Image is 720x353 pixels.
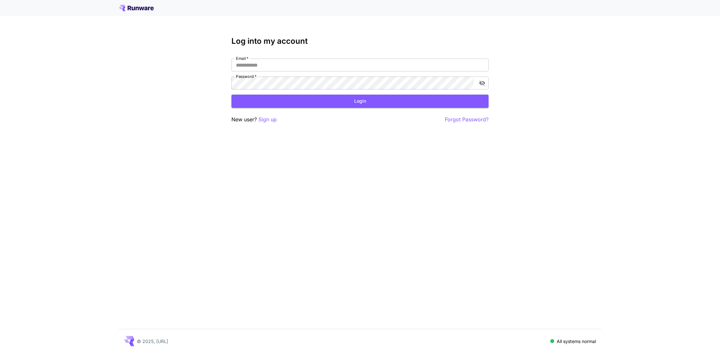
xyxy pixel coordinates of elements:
label: Email [236,56,248,61]
h3: Log into my account [231,37,489,46]
button: Sign up [258,116,277,124]
p: New user? [231,116,277,124]
button: toggle password visibility [476,77,488,89]
button: Forgot Password? [445,116,489,124]
button: Login [231,95,489,108]
label: Password [236,74,256,79]
p: © 2025, [URL] [137,338,168,345]
p: All systems normal [557,338,596,345]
